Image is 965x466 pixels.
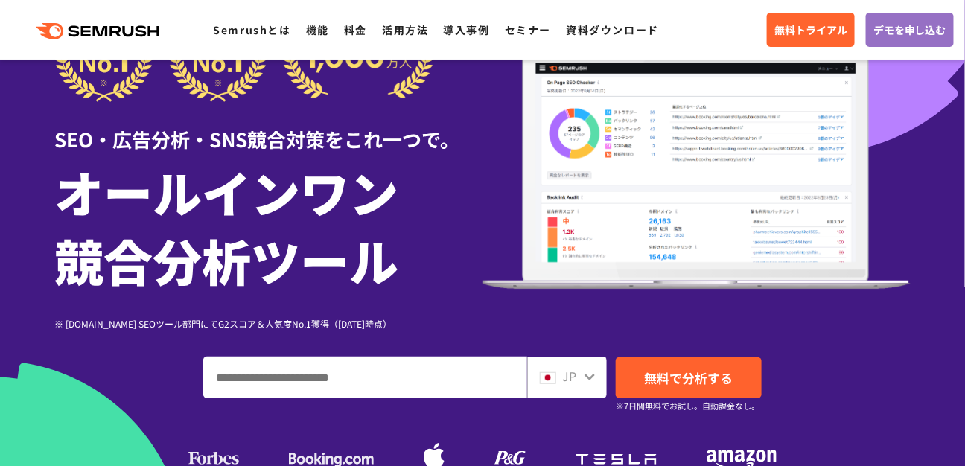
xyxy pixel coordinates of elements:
[54,102,482,153] div: SEO・広告分析・SNS競合対策をこれ一つで。
[54,316,482,331] div: ※ [DOMAIN_NAME] SEOツール部門にてG2スコア＆人気度No.1獲得（[DATE]時点）
[644,368,733,387] span: 無料で分析する
[306,22,329,37] a: 機能
[866,13,954,47] a: デモを申し込む
[505,22,551,37] a: セミナー
[382,22,428,37] a: 活用方法
[873,22,946,38] span: デモを申し込む
[616,357,762,398] a: 無料で分析する
[566,22,659,37] a: 資料ダウンロード
[767,13,855,47] a: 無料トライアル
[616,399,759,413] small: ※7日間無料でお試し。自動課金なし。
[774,22,847,38] span: 無料トライアル
[204,357,526,398] input: ドメイン、キーワードまたはURLを入力してください
[562,367,576,385] span: JP
[54,157,482,294] h1: オールインワン 競合分析ツール
[213,22,290,37] a: Semrushとは
[344,22,367,37] a: 料金
[444,22,490,37] a: 導入事例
